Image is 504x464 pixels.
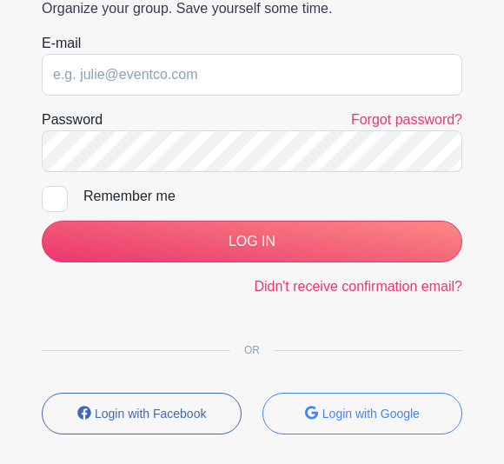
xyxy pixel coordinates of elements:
button: Login with Google [262,393,462,434]
a: Didn't receive confirmation email? [254,279,462,294]
label: E-mail [42,33,81,54]
input: e.g. julie@eventco.com [42,54,462,96]
small: Login with Facebook [95,407,206,421]
input: LOG IN [42,221,462,262]
small: Login with Google [322,407,420,421]
label: Password [42,109,103,130]
span: OR [230,344,274,356]
div: Remember me [83,186,462,207]
button: Login with Facebook [42,393,242,434]
a: Forgot password? [351,112,462,127]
